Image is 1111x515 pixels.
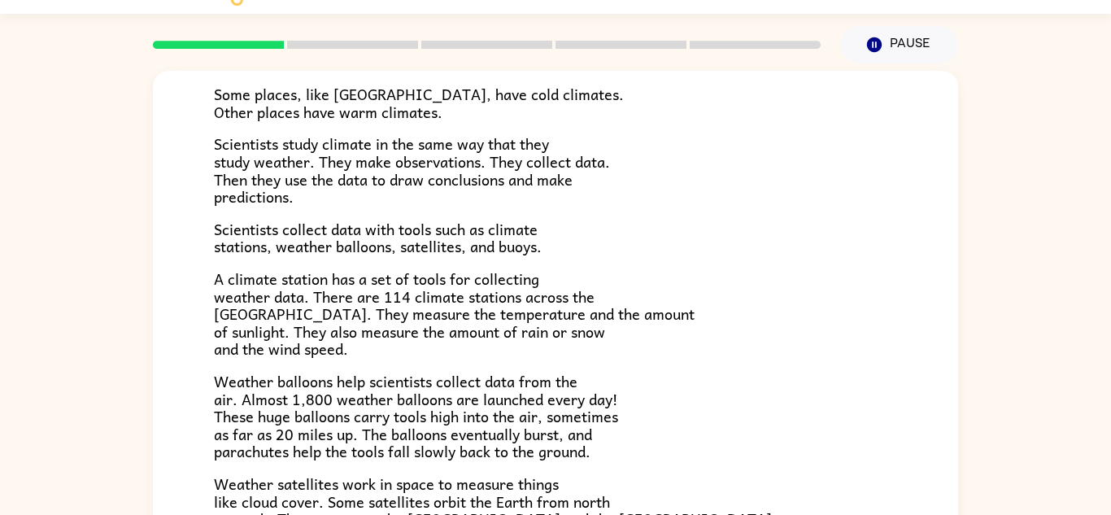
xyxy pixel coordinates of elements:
[214,132,610,208] span: Scientists study climate in the same way that they study weather. They make observations. They co...
[214,82,624,124] span: Some places, like [GEOGRAPHIC_DATA], have cold climates. Other places have warm climates.
[214,369,618,463] span: Weather balloons help scientists collect data from the air. Almost 1,800 weather balloons are lau...
[214,217,542,259] span: Scientists collect data with tools such as climate stations, weather balloons, satellites, and bu...
[214,267,695,360] span: A climate station has a set of tools for collecting weather data. There are 114 climate stations ...
[840,26,958,63] button: Pause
